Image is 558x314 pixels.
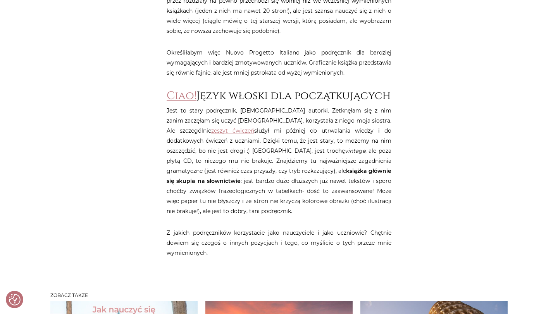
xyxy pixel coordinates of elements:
button: Preferencje co do zgód [9,294,21,305]
p: Z jakich podręczników korzystacie jako nauczyciele i jako uczniowie? Chętnie dowiem się czegoś o ... [167,228,391,258]
h2: Język włoski dla początkujących [167,89,391,102]
a: zeszyt ćwiczeń [211,127,254,134]
p: Jest to stary podręcznik, [DEMOGRAPHIC_DATA] autorki. Zetknęłam się z nim zanim zaczęłam się uczy... [167,106,391,216]
strong: książka głównie się skupia na słownictwie [167,167,391,184]
em: vintage [345,147,365,154]
img: Revisit consent button [9,294,21,305]
p: Określiłabym więc Nuovo Progetto Italiano jako podręcznik dla bardziej wymagających i bardziej zm... [167,48,391,78]
a: Ciao! [167,89,196,103]
h3: Zobacz także [50,293,508,298]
